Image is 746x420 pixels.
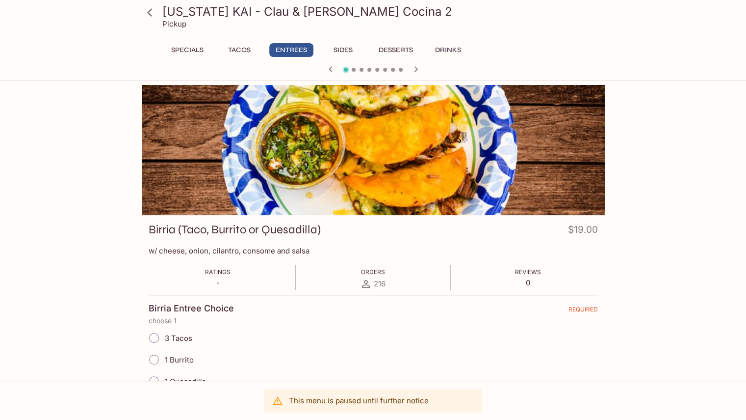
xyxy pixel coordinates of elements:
[205,278,231,287] p: -
[149,246,598,255] p: w/ cheese, onion, cilantro, consome and salsa
[568,306,598,317] span: REQUIRED
[149,317,598,325] p: choose 1
[515,268,541,276] span: Reviews
[269,43,313,57] button: Entrees
[149,303,234,314] h4: Birria Entree Choice
[149,222,321,237] h3: Birria (Taco, Burrito or Quesadilla)
[321,43,365,57] button: Sides
[165,355,194,364] span: 1 Burrito
[165,377,206,386] span: 1 Quesadilla
[568,222,598,241] h4: $19.00
[162,4,601,19] h3: [US_STATE] KAI - Clau & [PERSON_NAME] Cocina 2
[162,19,186,28] p: Pickup
[205,268,231,276] span: Ratings
[217,43,261,57] button: Tacos
[374,279,386,288] span: 216
[515,278,541,287] p: 0
[361,268,385,276] span: Orders
[289,396,429,405] p: This menu is paused until further notice
[426,43,470,57] button: Drinks
[142,85,605,215] div: Birria (Taco, Burrito or Quesadilla)
[373,43,418,57] button: Desserts
[165,334,192,343] span: 3 Tacos
[165,43,209,57] button: Specials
